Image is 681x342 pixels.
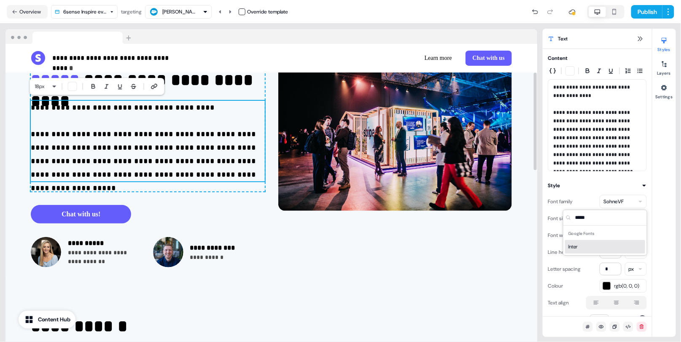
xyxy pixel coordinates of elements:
div: targeting [121,8,142,16]
div: Font weight [548,229,575,242]
img: Image [278,55,512,211]
button: Style [548,181,647,190]
button: Chat with us [466,51,512,66]
div: Override template [247,8,288,16]
div: Content Hub [38,315,70,324]
span: rgb(0, 0, 0) [614,282,644,290]
button: Layers [652,57,676,76]
div: px [629,265,634,273]
button: rgb(0, 0, 0) [600,279,647,293]
div: Colour [548,279,563,293]
div: Letter spacing [548,262,581,276]
img: Browser topbar [5,29,135,44]
div: 6sense Inspire event invite [63,8,107,16]
div: Suggestions [563,226,647,255]
div: Learn moreChat with us [275,51,512,66]
div: Text align [548,296,569,310]
button: Styles [652,34,676,52]
button: Settings [652,81,676,100]
button: Publish [631,5,662,19]
button: Learn more [418,51,459,66]
button: Content Hub [19,311,75,329]
button: [PERSON_NAME] [145,5,212,19]
div: SohneVF [603,197,624,206]
button: SohneVF [600,195,647,208]
div: Font size [548,212,568,225]
button: Chat with us! [31,205,131,224]
div: Line height [548,245,573,259]
span: Text [558,35,568,43]
div: Google Fonts [565,227,645,240]
span: 18 px [35,82,45,91]
button: 18px [32,81,52,92]
img: Contact photo [31,237,61,267]
div: Style [548,181,560,190]
div: Inter [565,240,645,253]
div: Content [548,54,568,62]
div: [PERSON_NAME] [162,8,196,16]
div: Opacity [548,313,566,326]
button: Overview [7,5,48,19]
img: Contact photo [153,237,183,267]
div: Font family [548,195,573,208]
